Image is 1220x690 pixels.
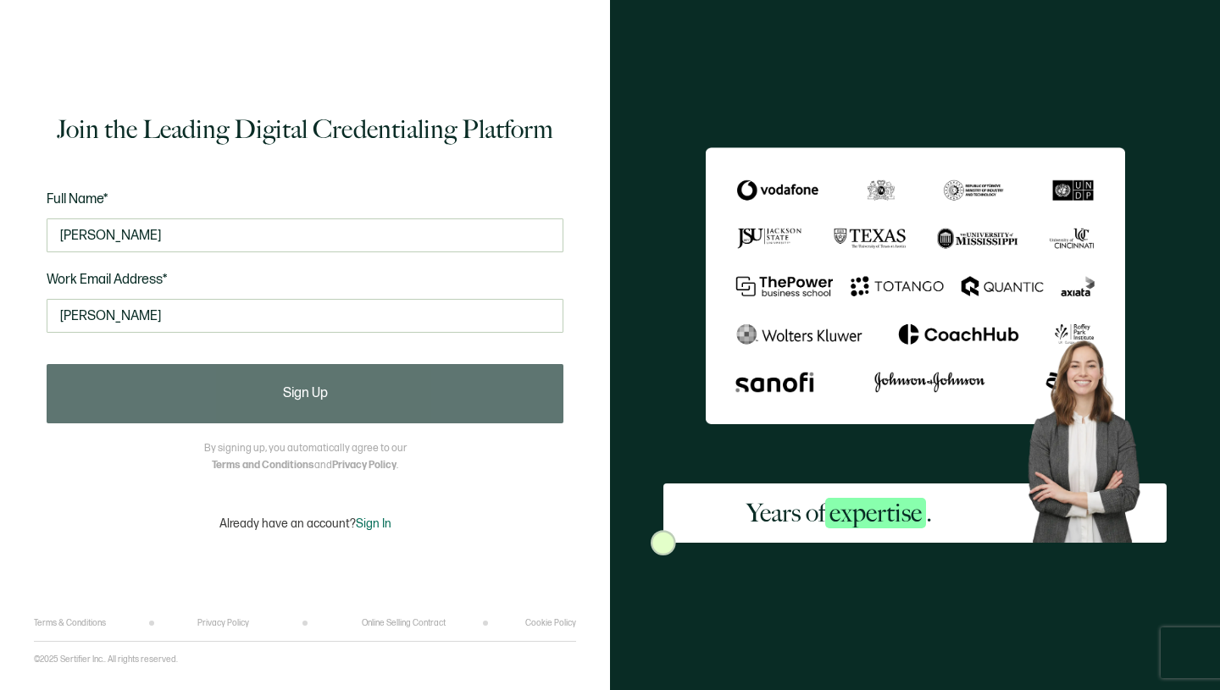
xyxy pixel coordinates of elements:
img: Sertifier Signup - Years of <span class="strong-h">expertise</span>. [706,147,1125,423]
a: Cookie Policy [525,618,576,628]
span: expertise [825,498,926,528]
input: Jane Doe [47,218,563,252]
span: Sign In [356,516,391,531]
input: Enter your work email address [47,299,563,333]
a: Privacy Policy [197,618,249,628]
span: Work Email Address* [47,272,168,288]
a: Online Selling Contract [362,618,446,628]
p: Already have an account? [219,516,391,531]
p: By signing up, you automatically agree to our and . [204,440,407,474]
span: Full Name* [47,191,108,207]
button: Sign Up [47,364,563,423]
p: ©2025 Sertifier Inc.. All rights reserved. [34,654,178,665]
a: Privacy Policy [332,459,396,472]
img: Sertifier Signup [651,530,676,555]
span: Sign Up [283,387,328,400]
a: Terms & Conditions [34,618,106,628]
a: Terms and Conditions [212,459,314,472]
h1: Join the Leading Digital Credentialing Platform [57,113,553,146]
img: Sertifier Signup - Years of <span class="strong-h">expertise</span>. Hero [1016,330,1167,542]
h2: Years of . [746,496,932,530]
